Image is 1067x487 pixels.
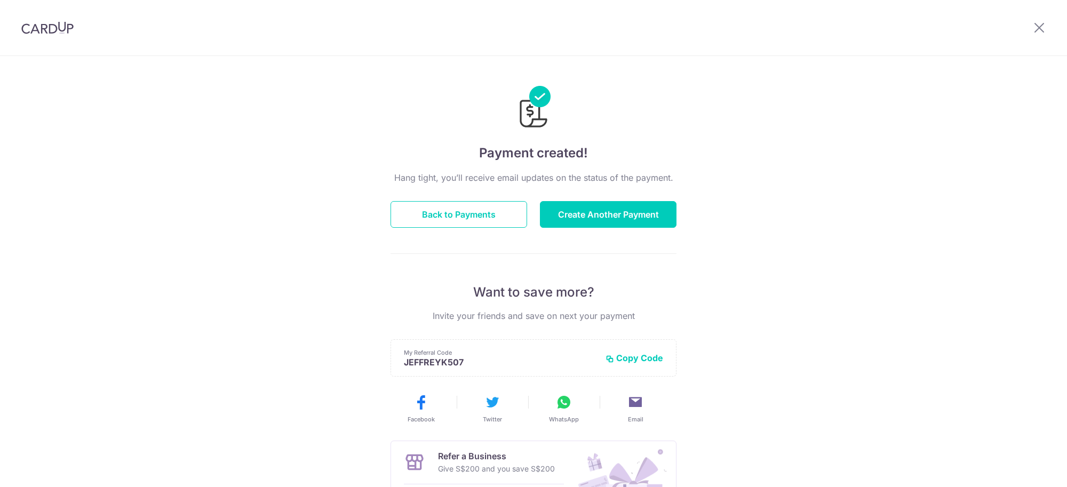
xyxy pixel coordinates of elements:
[483,415,502,424] span: Twitter
[999,455,1056,482] iframe: Opens a widget where you can find more information
[389,394,452,424] button: Facebook
[21,21,74,34] img: CardUp
[532,394,595,424] button: WhatsApp
[391,201,527,228] button: Back to Payments
[604,394,667,424] button: Email
[461,394,524,424] button: Twitter
[540,201,676,228] button: Create Another Payment
[391,284,676,301] p: Want to save more?
[549,415,579,424] span: WhatsApp
[606,353,663,363] button: Copy Code
[404,348,597,357] p: My Referral Code
[628,415,643,424] span: Email
[391,309,676,322] p: Invite your friends and save on next your payment
[404,357,597,368] p: JEFFREYK507
[438,462,555,475] p: Give S$200 and you save S$200
[391,143,676,163] h4: Payment created!
[408,415,435,424] span: Facebook
[516,86,551,131] img: Payments
[391,171,676,184] p: Hang tight, you’ll receive email updates on the status of the payment.
[438,450,555,462] p: Refer a Business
